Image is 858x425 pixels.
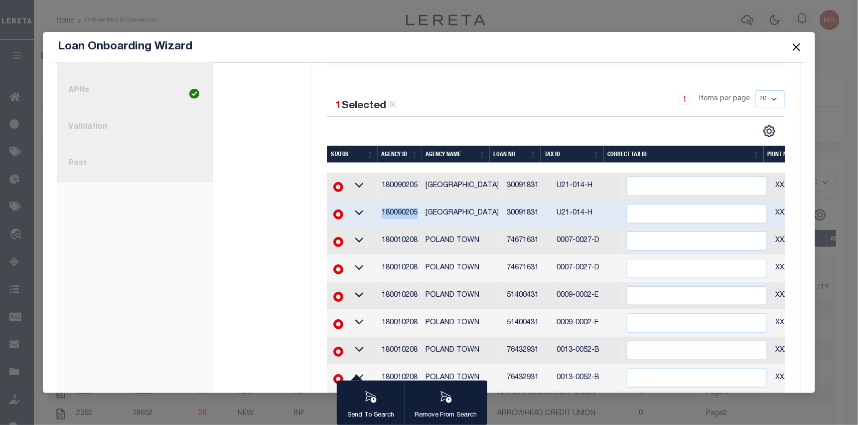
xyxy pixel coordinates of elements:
td: POLAND TOWN [422,227,503,255]
td: 0009-0002-E [553,309,623,337]
a: Post [57,146,213,182]
td: 180010208 [378,364,422,392]
h5: Loan Onboarding Wizard [58,40,192,54]
td: POLAND TOWN [422,309,503,337]
td: 180010208 [378,309,422,337]
td: 0007-0027-D [553,255,623,282]
div: Selected [335,98,397,114]
td: 76432931 [503,364,553,392]
td: 30091831 [503,173,553,200]
td: U21-014-H [553,173,623,200]
td: 0013-0052-B [553,364,623,392]
td: 0007-0027-D [553,227,623,255]
th: Agency ID: activate to sort column ascending [378,146,422,163]
td: 30091831 [503,200,553,227]
td: 031-028 [553,392,623,419]
span: Items per page [700,94,750,105]
td: 76874831 [503,392,553,419]
td: [GEOGRAPHIC_DATA] [422,200,503,227]
td: 180010208 [378,227,422,255]
a: APNs [57,73,213,109]
td: POLAND TOWN [422,364,503,392]
a: 1 [679,94,690,105]
td: POLAND TOWN [422,337,503,364]
th: Status: activate to sort column ascending [327,146,378,163]
td: 0009-0002-E [553,282,623,310]
th: Correct Tax ID: activate to sort column ascending [604,146,764,163]
td: 76432931 [503,337,553,364]
td: [GEOGRAPHIC_DATA] [422,173,503,200]
a: Validation [57,109,213,146]
td: POLAND TOWN [422,255,503,282]
td: 180090205 [378,200,422,227]
td: U21-014-H [553,200,623,227]
td: 180090205 [378,173,422,200]
img: check-icon-green.svg [189,89,199,99]
td: 74671631 [503,255,553,282]
th: Tax ID: activate to sort column ascending [541,146,604,163]
th: Agency Name: activate to sort column ascending [422,146,490,163]
th: Loan No: activate to sort column ascending [490,146,541,163]
td: 0013-0052-B [553,337,623,364]
td: 180010208 [378,337,422,364]
button: Close [790,40,803,53]
td: 74671631 [503,227,553,255]
td: POLAND TOWN [422,282,503,310]
td: 51400431 [503,282,553,310]
span: 1 [335,101,341,111]
td: 180010208 [378,282,422,310]
td: 180010208 [378,255,422,282]
td: 51400431 [503,309,553,337]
